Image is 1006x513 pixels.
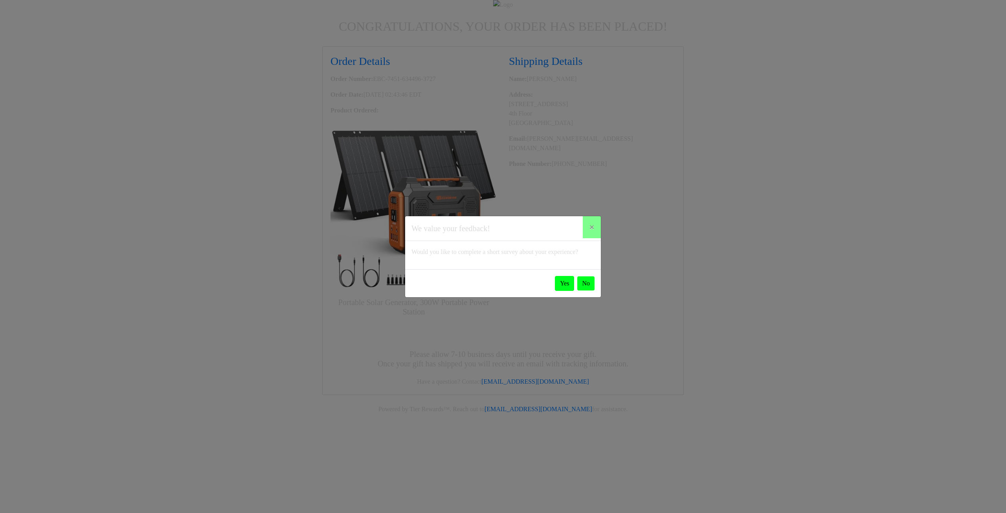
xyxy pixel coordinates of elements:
[411,247,595,257] p: Would you like to complete a short survey about your experience?
[577,276,595,291] button: No
[555,276,574,291] button: Yes
[583,216,601,238] button: Close
[411,222,490,234] h5: We value your feedback!
[589,222,595,232] span: ×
